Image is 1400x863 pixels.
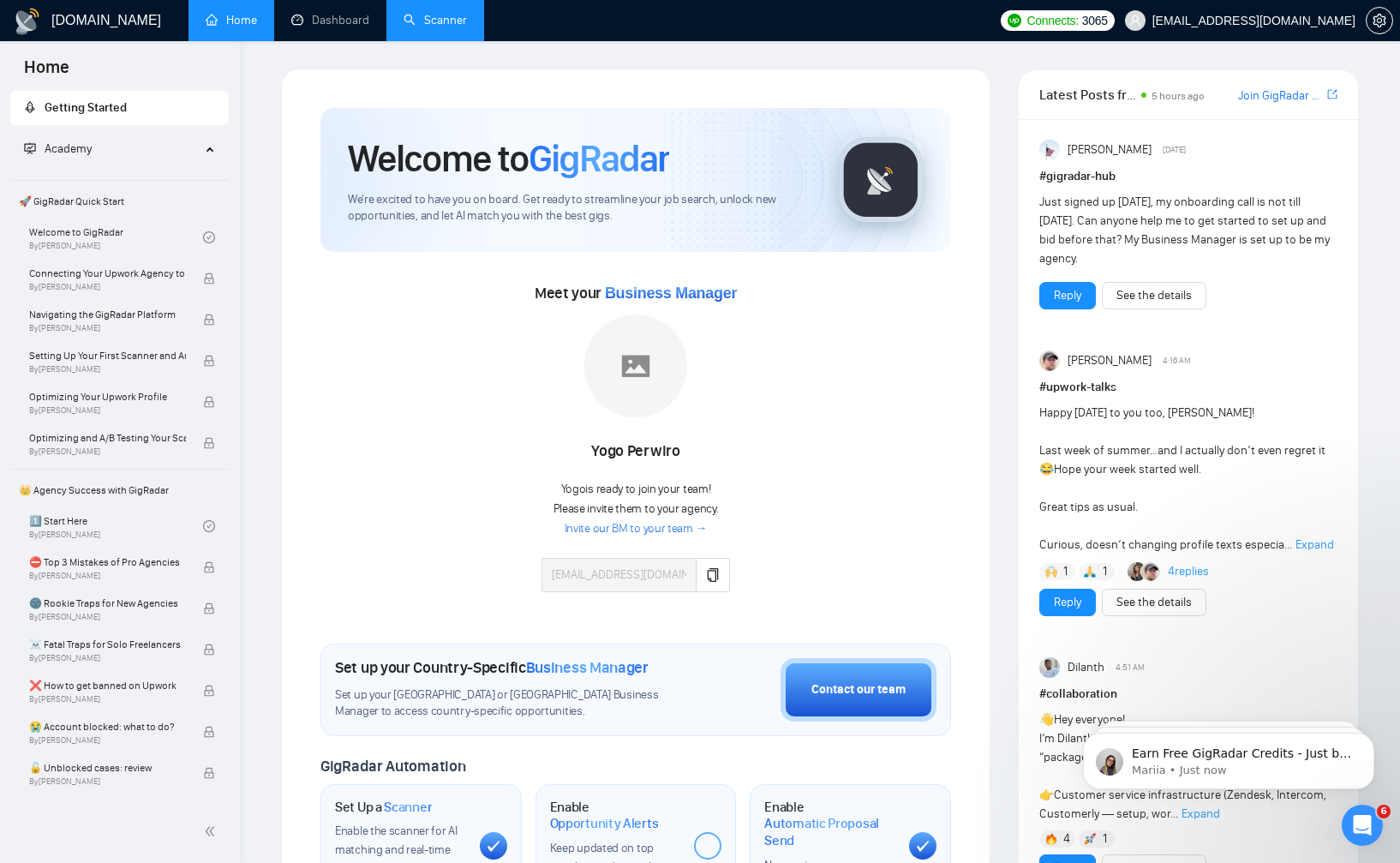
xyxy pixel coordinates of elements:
[1039,378,1337,397] h1: # upwork-talks
[203,314,215,326] span: lock
[1116,286,1192,305] a: See the details
[29,282,186,292] span: By [PERSON_NAME]
[1116,660,1145,675] span: 4:51 AM
[12,473,227,507] span: 👑 Agency Success with GigRadar
[1116,593,1192,612] a: See the details
[29,554,186,571] span: ⛔ Top 3 Mistakes of Pro Agencies
[1163,142,1186,158] span: [DATE]
[1054,593,1081,612] a: Reply
[24,141,92,156] span: Academy
[1366,7,1393,34] button: setting
[535,284,737,303] span: Meet your
[1082,11,1108,30] span: 3065
[1063,830,1070,848] span: 4
[553,501,719,516] span: Please invite them to your agency.
[1039,462,1054,476] span: 😂
[781,658,936,722] button: Contact our team
[29,735,186,746] span: By [PERSON_NAME]
[384,799,432,816] span: Scanner
[29,653,186,663] span: By [PERSON_NAME]
[14,8,41,35] img: logo
[10,91,229,125] li: Getting Started
[1366,14,1393,27] a: setting
[1342,805,1383,846] iframe: Intercom live chat
[29,219,203,256] a: Welcome to GigRadarBy[PERSON_NAME]
[24,142,36,154] span: fund-projection-screen
[1084,566,1096,578] img: 🙏
[1102,589,1206,616] button: See the details
[335,799,432,816] h1: Set Up a
[29,388,186,405] span: Optimizing Your Upwork Profile
[584,315,687,417] img: placeholder.png
[204,823,221,840] span: double-left
[29,429,186,446] span: Optimizing and A/B Testing Your Scanner for Better Results
[1039,685,1337,704] h1: # collaboration
[1039,712,1054,727] span: 👋
[29,323,186,333] span: By [PERSON_NAME]
[29,636,186,653] span: ☠️ Fatal Traps for Solo Freelancers
[1068,141,1152,159] span: [PERSON_NAME]
[203,396,215,408] span: lock
[29,595,186,612] span: 🌚 Rookie Traps for New Agencies
[1039,788,1054,802] span: 👉
[1039,282,1096,309] button: Reply
[1377,805,1391,818] span: 6
[29,347,186,364] span: Setting Up Your First Scanner and Auto-Bidder
[1039,195,1330,266] span: Just signed up [DATE], my onboarding call is not till [DATE]. Can anyone help me to get started t...
[1168,563,1209,580] a: 4replies
[29,776,186,787] span: By [PERSON_NAME]
[203,726,215,738] span: lock
[541,437,730,466] div: Yogo Perwiro
[1102,282,1206,309] button: See the details
[29,265,186,282] span: Connecting Your Upwork Agency to GigRadar
[203,437,215,449] span: lock
[203,602,215,614] span: lock
[1084,833,1096,845] img: 🚀
[1327,87,1337,103] a: export
[45,141,92,156] span: Academy
[838,137,924,223] img: gigradar-logo.png
[10,55,83,91] span: Home
[1129,15,1141,27] span: user
[1103,563,1107,580] span: 1
[1103,830,1107,848] span: 1
[29,507,203,545] a: 1️⃣ Start HereBy[PERSON_NAME]
[764,815,895,848] span: Automatic Proposal Send
[12,184,227,219] span: 🚀 GigRadar Quick Start
[29,677,186,694] span: ❌ How to get banned on Upwork
[348,192,811,225] span: We're excited to have you on board. Get ready to streamline your job search, unlock new opportuni...
[1039,351,1060,371] img: Igor Šalagin
[1039,589,1096,616] button: Reply
[1008,14,1021,27] img: upwork-logo.png
[1068,658,1104,677] span: Dilanth
[1039,167,1337,186] h1: # gigradar-hub
[29,306,186,323] span: Navigating the GigRadar Platform
[811,680,906,699] div: Contact our team
[1327,87,1337,101] span: export
[696,558,730,592] button: copy
[1128,562,1146,581] img: Korlan
[335,658,649,677] h1: Set up your Country-Specific
[45,100,127,115] span: Getting Started
[706,568,720,582] span: copy
[1039,405,1325,552] span: Happy [DATE] to you too, [PERSON_NAME]! Last week of summer…and I actually don’t even regret it H...
[1367,14,1392,27] span: setting
[203,231,215,243] span: check-circle
[203,767,215,779] span: lock
[1141,562,1160,581] img: Igor Šalagin
[526,658,649,677] span: Business Manager
[29,405,186,416] span: By [PERSON_NAME]
[206,13,257,27] a: homeHome
[1045,566,1057,578] img: 🙌
[29,718,186,735] span: 😭 Account blocked: what to do?
[320,757,465,776] span: GigRadar Automation
[24,101,36,113] span: rocket
[1045,833,1057,845] img: 🔥
[1163,353,1191,369] span: 4:16 AM
[1295,537,1334,552] span: Expand
[203,273,215,285] span: lock
[1238,87,1324,105] a: Join GigRadar Slack Community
